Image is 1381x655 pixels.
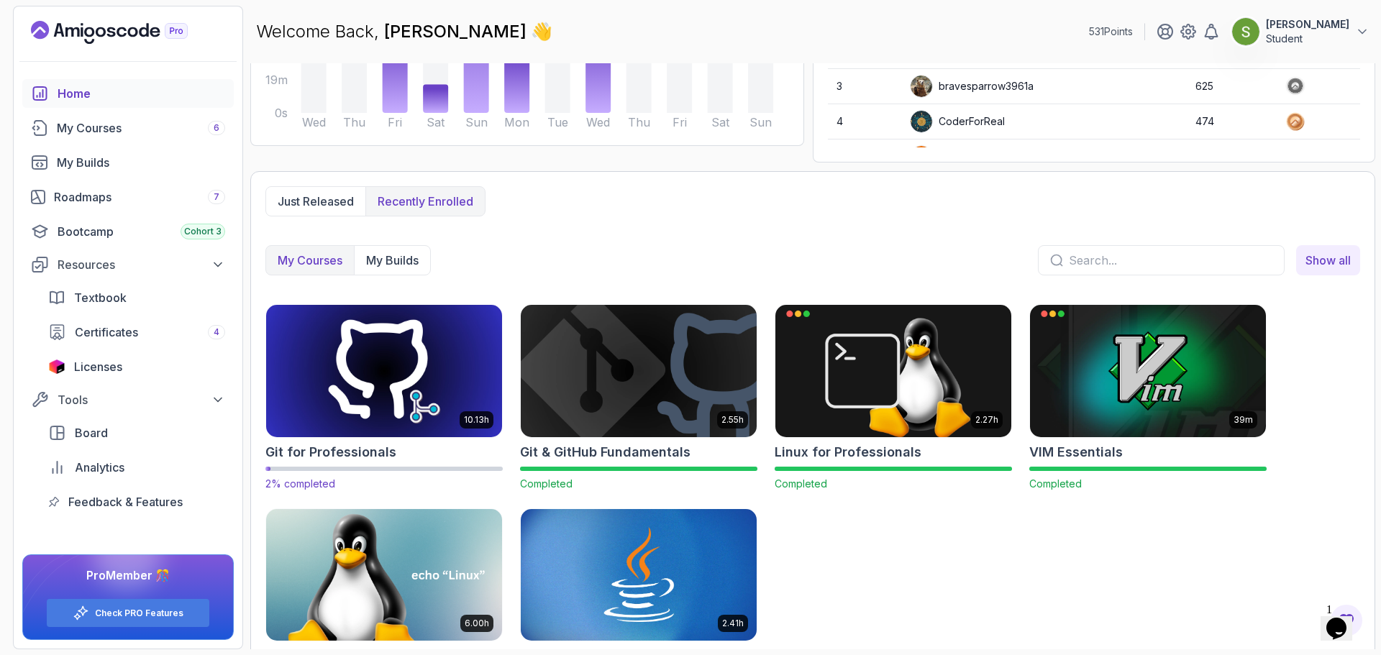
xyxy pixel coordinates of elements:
[22,79,234,108] a: home
[22,114,234,142] a: courses
[68,493,183,510] span: Feedback & Features
[265,73,288,87] tspan: 19m
[302,115,326,129] tspan: Wed
[1029,442,1123,462] h2: VIM Essentials
[265,304,503,491] a: Git for Professionals card10.13hGit for Professionals2% completed
[266,509,502,641] img: Linux Fundamentals card
[40,453,234,482] a: analytics
[911,146,932,168] img: user profile image
[828,104,901,139] td: 4
[721,414,744,426] p: 2.55h
[775,442,921,462] h2: Linux for Professionals
[46,598,210,628] button: Check PRO Features
[1266,17,1349,32] p: [PERSON_NAME]
[1069,252,1272,269] input: Search...
[465,618,489,629] p: 6.00h
[427,115,445,129] tspan: Sat
[278,252,342,269] p: My Courses
[749,115,772,129] tspan: Sun
[711,115,730,129] tspan: Sat
[775,305,1011,437] img: Linux for Professionals card
[1089,24,1133,39] p: 531 Points
[378,193,473,210] p: Recently enrolled
[22,148,234,177] a: builds
[58,391,225,408] div: Tools
[910,75,1034,98] div: bravesparrow3961a
[520,442,690,462] h2: Git & GitHub Fundamentals
[40,487,234,516] a: feedback
[1029,477,1082,490] span: Completed
[521,509,757,641] img: Java for Beginners card
[365,187,485,216] button: Recently enrolled
[354,246,430,275] button: My Builds
[48,359,65,374] img: jetbrains icon
[1305,252,1351,269] span: Show all
[75,324,138,341] span: Certificates
[256,20,552,43] p: Welcome Back,
[40,352,234,381] a: licenses
[911,75,932,97] img: user profile image
[1232,18,1259,45] img: user profile image
[586,115,610,129] tspan: Wed
[58,256,225,273] div: Resources
[58,223,225,240] div: Bootcamp
[31,21,221,44] a: Landing page
[75,424,108,441] span: Board
[521,305,757,437] img: Git & GitHub Fundamentals card
[504,115,529,129] tspan: Mon
[1231,17,1369,46] button: user profile image[PERSON_NAME]Student
[266,246,354,275] button: My Courses
[265,442,396,462] h2: Git for Professionals
[74,358,122,375] span: Licenses
[384,21,531,42] span: [PERSON_NAME]
[910,145,1036,168] div: wildmongoosefb425
[54,188,225,206] div: Roadmaps
[265,477,335,490] span: 2% completed
[275,106,288,120] tspan: 0s
[74,289,127,306] span: Textbook
[214,122,219,134] span: 6
[278,193,354,210] p: Just released
[547,115,568,129] tspan: Tue
[75,459,124,476] span: Analytics
[529,18,556,45] span: 👋
[1030,305,1266,437] img: VIM Essentials card
[22,387,234,413] button: Tools
[1187,69,1277,104] td: 625
[40,418,234,447] a: board
[40,318,234,347] a: certificates
[975,414,998,426] p: 2.27h
[1234,414,1253,426] p: 39m
[1029,304,1267,491] a: VIM Essentials card39mVIM EssentialsCompleted
[57,119,225,137] div: My Courses
[22,183,234,211] a: roadmaps
[343,115,365,129] tspan: Thu
[366,252,419,269] p: My Builds
[58,85,225,102] div: Home
[22,217,234,246] a: bootcamp
[95,608,183,619] a: Check PRO Features
[828,69,901,104] td: 3
[214,191,219,203] span: 7
[260,301,508,440] img: Git for Professionals card
[184,226,222,237] span: Cohort 3
[1187,104,1277,139] td: 474
[465,115,488,129] tspan: Sun
[464,414,489,426] p: 10.13h
[775,477,827,490] span: Completed
[520,477,573,490] span: Completed
[722,618,744,629] p: 2.41h
[1321,597,1367,641] iframe: chat widget
[911,111,932,132] img: user profile image
[673,115,687,129] tspan: Fri
[910,110,1005,133] div: CoderForReal
[828,139,901,175] td: 5
[628,115,650,129] tspan: Thu
[1187,139,1277,175] td: 384
[40,283,234,312] a: textbook
[266,187,365,216] button: Just released
[22,252,234,278] button: Resources
[775,304,1012,491] a: Linux for Professionals card2.27hLinux for ProfessionalsCompleted
[214,326,219,338] span: 4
